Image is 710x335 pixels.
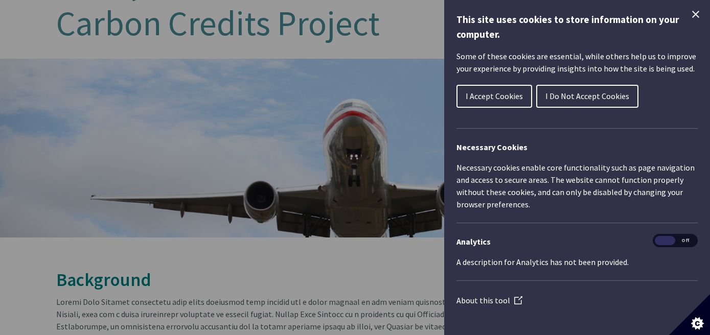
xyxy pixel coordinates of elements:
span: I Accept Cookies [466,91,523,101]
p: A description for Analytics has not been provided. [456,256,698,268]
p: Some of these cookies are essential, while others help us to improve your experience by providing... [456,50,698,75]
h1: This site uses cookies to store information on your computer. [456,12,698,42]
button: Set cookie preferences [669,294,710,335]
h3: Analytics [456,235,698,248]
span: Off [675,236,696,246]
h2: Necessary Cookies [456,141,698,153]
p: Necessary cookies enable core functionality such as page navigation and access to secure areas. T... [456,161,698,210]
button: I Accept Cookies [456,85,532,108]
button: I Do Not Accept Cookies [536,85,638,108]
a: About this tool [456,295,522,305]
span: On [655,236,675,246]
span: I Do Not Accept Cookies [545,91,629,101]
button: Close Cookie Control [690,8,702,20]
